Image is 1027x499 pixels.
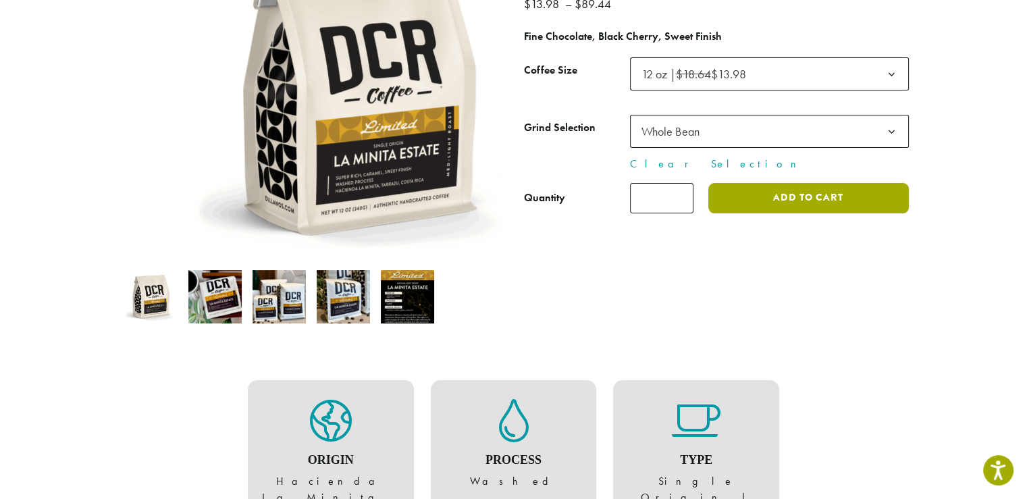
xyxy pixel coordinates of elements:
figure: Washed [444,399,583,490]
img: La Minita Estate - Image 4 [317,270,370,323]
span: 12 oz | $18.64 $13.98 [636,61,760,87]
div: Quantity [524,190,565,206]
h4: Type [627,453,766,468]
img: La Minita Estate [124,270,178,323]
h4: Origin [261,453,400,468]
img: La Minita Estate - Image 2 [188,270,242,323]
label: Coffee Size [524,61,630,80]
span: Whole Bean [636,118,713,145]
label: Grind Selection [524,118,630,138]
del: $18.64 [676,66,711,82]
span: 12 oz | $18.64 $13.98 [630,57,909,90]
span: Whole Bean [630,115,909,148]
img: La Minita Estate - Image 3 [253,270,306,323]
span: Whole Bean [641,124,700,139]
b: Fine Chocolate, Black Cherry, Sweet Finish [524,29,722,43]
button: Add to cart [708,183,908,213]
a: Clear Selection [630,156,909,172]
span: 12 oz | $13.98 [641,66,746,82]
input: Product quantity [630,183,693,213]
img: La Minita Estate - Image 5 [381,270,434,323]
h4: Process [444,453,583,468]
